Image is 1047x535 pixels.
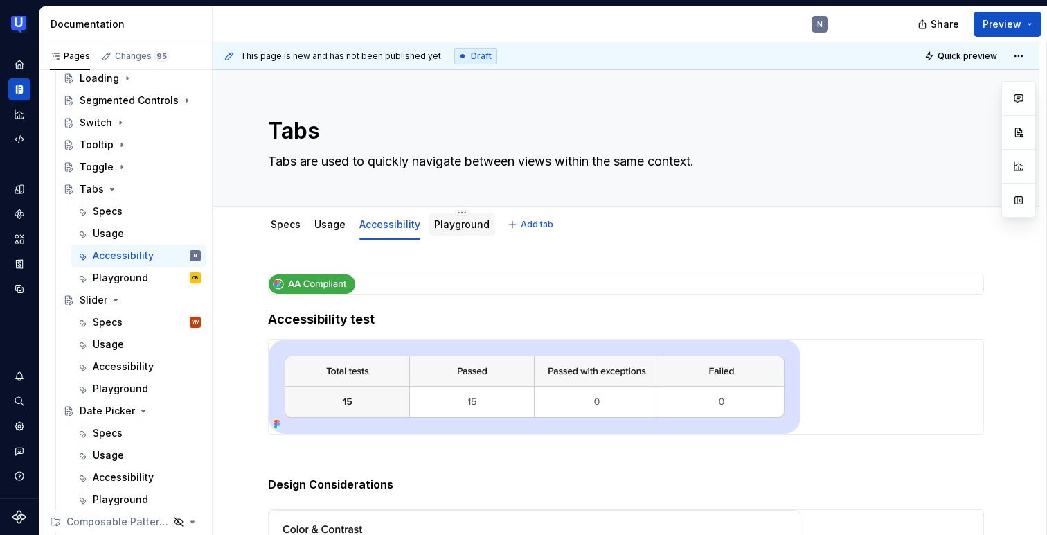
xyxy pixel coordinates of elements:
button: Notifications [8,365,30,387]
strong: Design Considerations [268,477,393,491]
img: 0340b3a3-1b47-497e-bfac-bbc39a390a77.png [269,340,800,434]
a: Toggle [57,156,206,178]
a: Playground [71,489,206,511]
button: Add tab [503,215,560,234]
a: Settings [8,415,30,437]
span: Quick preview [938,51,997,62]
a: Data sources [8,278,30,300]
div: Date Picker [80,404,135,418]
a: SpecsYM [71,311,206,333]
span: 95 [154,51,169,62]
a: AccessibilityN [71,245,206,267]
button: Quick preview [920,46,1003,66]
button: Share [911,12,968,37]
a: Date Picker [57,400,206,422]
div: Usage [309,209,351,238]
div: Pages [50,51,90,62]
div: Specs [265,209,306,238]
div: Usage [93,337,124,351]
a: Usage [71,444,206,466]
a: Loading [57,67,206,89]
img: c79a5073-33ef-43f5-b348-2b10d4e25e8e.png [269,274,355,294]
button: Contact support [8,440,30,462]
div: N [194,249,197,263]
div: Loading [80,71,119,85]
div: Slider [80,293,107,307]
button: Preview [974,12,1041,37]
a: Usage [314,218,346,230]
a: Playground [434,218,490,230]
div: Composable Patterns [66,515,169,529]
span: Add tab [521,219,553,230]
div: Playground [93,493,148,507]
span: Draft [471,51,492,62]
a: Tabs [57,178,206,200]
a: Components [8,203,30,225]
svg: Supernova Logo [12,510,26,524]
a: Documentation [8,78,30,100]
div: Usage [93,448,124,462]
img: 41adf70f-fc1c-4662-8e2d-d2ab9c673b1b.png [11,16,28,33]
div: Accessibility [93,249,154,263]
div: N [817,19,823,30]
div: Changes [115,51,169,62]
a: Assets [8,228,30,250]
a: Accessibility [359,218,420,230]
a: Switch [57,112,206,134]
a: Playground [71,378,206,400]
div: Toggle [80,160,114,174]
div: Specs [93,315,123,329]
a: Design tokens [8,178,30,200]
a: Specs [71,200,206,222]
div: Specs [93,204,123,218]
div: Accessibility [354,209,426,238]
div: Composable Patterns [44,511,206,533]
a: Specs [71,422,206,444]
a: Slider [57,289,206,311]
div: OB [192,271,199,285]
div: Documentation [51,17,206,31]
div: Usage [93,227,124,240]
div: Playground [93,271,148,285]
a: Usage [71,222,206,245]
a: Usage [71,333,206,356]
div: Playground [93,382,148,396]
button: Search ⌘K [8,390,30,412]
div: Specs [93,426,123,440]
span: Share [931,17,959,31]
a: Accessibility [71,356,206,378]
div: Accessibility [93,360,154,374]
a: Home [8,53,30,76]
div: Accessibility [93,471,154,484]
div: Tabs [80,182,104,196]
div: Tooltip [80,138,114,152]
strong: Accessibility test [268,312,375,326]
a: Code automation [8,128,30,150]
a: Specs [271,218,301,230]
a: Analytics [8,103,30,125]
textarea: Tabs are used to quickly navigate between views within the same context. [265,150,981,173]
div: Playground [429,209,495,238]
a: PlaygroundOB [71,267,206,289]
a: Segmented Controls [57,89,206,112]
textarea: Tabs [265,114,981,148]
div: YM [192,315,199,329]
span: This page is new and has not been published yet. [240,51,443,62]
span: Preview [983,17,1021,31]
a: Storybook stories [8,253,30,275]
div: Segmented Controls [80,94,179,107]
div: Switch [80,116,112,130]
